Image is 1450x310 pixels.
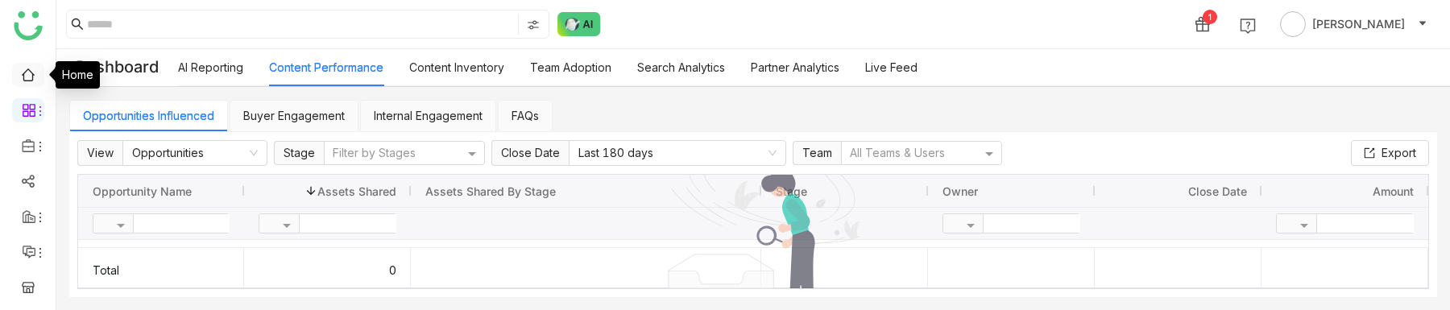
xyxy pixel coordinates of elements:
div: Dashboard [56,49,178,86]
nz-select-item: Last 180 days [578,141,777,165]
img: logo [14,11,43,40]
span: Assets Shared [317,184,396,198]
img: search-type.svg [527,19,540,31]
a: Search Analytics [637,60,725,74]
span: Stage [274,141,324,165]
a: Content Inventory [409,60,504,74]
a: FAQs [512,109,539,122]
button: Export [1351,140,1429,166]
span: Owner [942,184,978,198]
span: Close Date [1188,184,1247,198]
a: Partner Analytics [751,60,839,74]
a: Opportunities Influenced [83,109,214,122]
nz-select-item: Opportunities [132,141,258,165]
a: Live Feed [865,60,918,74]
a: Internal Engagement [374,109,483,122]
span: Export [1382,144,1416,162]
a: Buyer Engagement [243,109,345,122]
img: ask-buddy-normal.svg [557,12,601,36]
a: AI Reporting [178,60,243,74]
img: help.svg [1240,18,1256,34]
span: Assets Shared by Stage [425,184,556,198]
a: Content Performance [269,60,383,74]
span: [PERSON_NAME] [1312,15,1405,33]
div: Home [56,61,100,89]
div: 1 [1203,10,1217,24]
button: [PERSON_NAME] [1277,11,1431,37]
div: Total [93,249,230,291]
a: Team Adoption [530,60,611,74]
img: avatar [1280,11,1306,37]
span: Stage [776,184,807,198]
span: Team [802,146,832,159]
span: View [77,140,122,166]
div: 0 [259,249,396,291]
span: Opportunity Name [93,184,192,198]
span: Close Date [491,140,569,166]
span: Amount [1373,184,1414,198]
